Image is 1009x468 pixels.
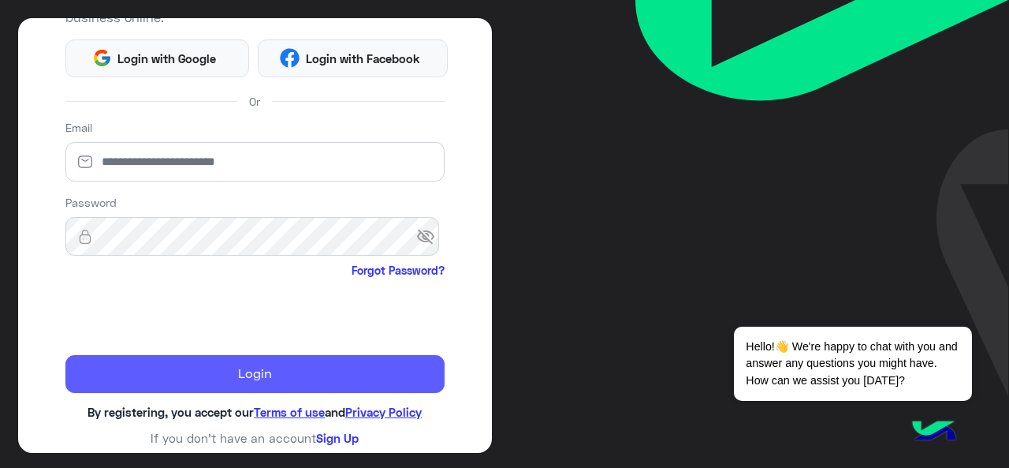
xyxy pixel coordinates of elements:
iframe: reCAPTCHA [65,282,305,343]
img: email [65,154,105,170]
span: Or [249,93,260,110]
img: hulul-logo.png [907,405,962,460]
button: Login [65,355,445,393]
span: Login with Google [112,50,222,68]
img: Facebook [280,48,300,68]
span: and [325,405,345,419]
label: Email [65,119,92,136]
h6: If you don’t have an account [65,431,445,445]
button: Login with Facebook [258,39,448,77]
a: Terms of use [254,405,325,419]
img: lock [65,229,105,245]
img: Google [92,48,112,68]
label: Password [65,194,117,211]
a: Forgot Password? [352,262,445,279]
span: Hello!👋 We're happy to chat with you and answer any questions you might have. How can we assist y... [734,327,971,401]
button: Login with Google [65,39,249,77]
a: Privacy Policy [345,405,422,419]
span: Login with Facebook [300,50,426,68]
span: By registering, you accept our [87,405,254,419]
a: Sign Up [316,431,359,445]
span: visibility_off [416,223,445,251]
